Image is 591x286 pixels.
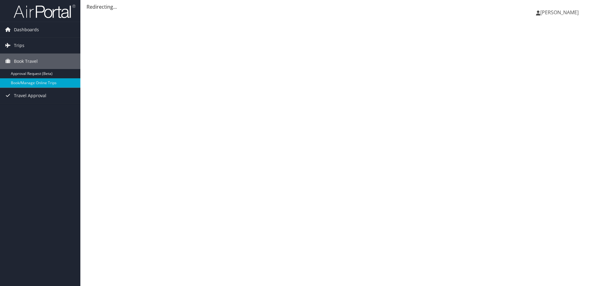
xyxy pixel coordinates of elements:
[540,9,579,16] span: [PERSON_NAME]
[14,88,46,103] span: Travel Approval
[14,4,75,19] img: airportal-logo.png
[87,3,585,11] div: Redirecting...
[14,38,24,53] span: Trips
[14,54,38,69] span: Book Travel
[14,22,39,37] span: Dashboards
[536,3,585,22] a: [PERSON_NAME]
